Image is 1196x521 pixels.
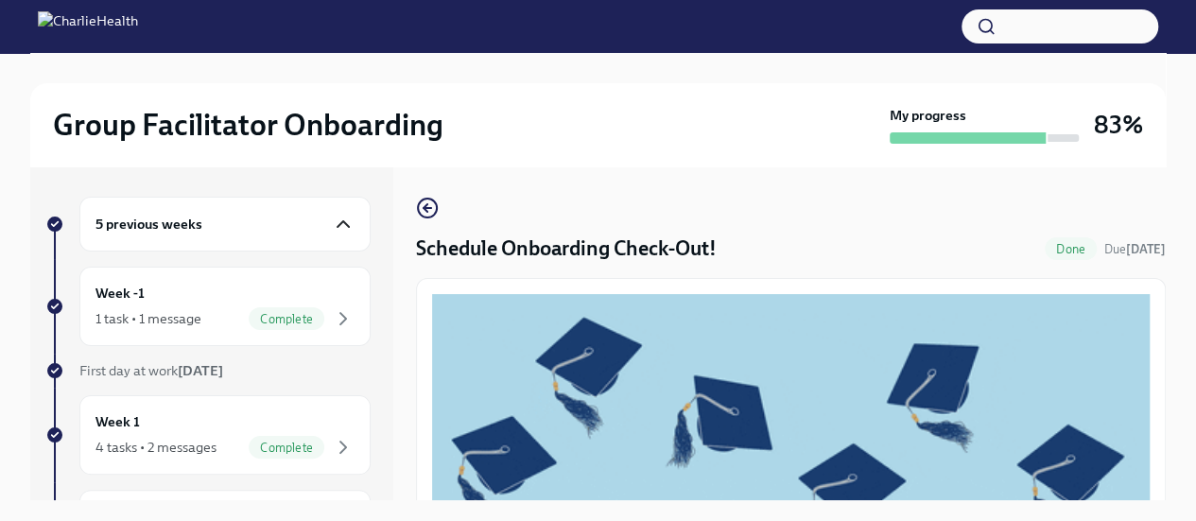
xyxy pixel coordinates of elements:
[45,267,371,346] a: Week -11 task • 1 messageComplete
[249,441,324,455] span: Complete
[1104,240,1166,258] span: August 23rd, 2025 10:00
[45,361,371,380] a: First day at work[DATE]
[416,234,717,263] h4: Schedule Onboarding Check-Out!
[1094,108,1143,142] h3: 83%
[38,11,138,42] img: CharlieHealth
[178,362,223,379] strong: [DATE]
[95,438,217,457] div: 4 tasks • 2 messages
[95,283,145,304] h6: Week -1
[53,106,443,144] h2: Group Facilitator Onboarding
[95,411,140,432] h6: Week 1
[1104,242,1166,256] span: Due
[79,362,223,379] span: First day at work
[95,309,201,328] div: 1 task • 1 message
[1045,242,1097,256] span: Done
[45,395,371,475] a: Week 14 tasks • 2 messagesComplete
[79,197,371,252] div: 5 previous weeks
[249,312,324,326] span: Complete
[1126,242,1166,256] strong: [DATE]
[95,214,202,234] h6: 5 previous weeks
[890,106,966,125] strong: My progress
